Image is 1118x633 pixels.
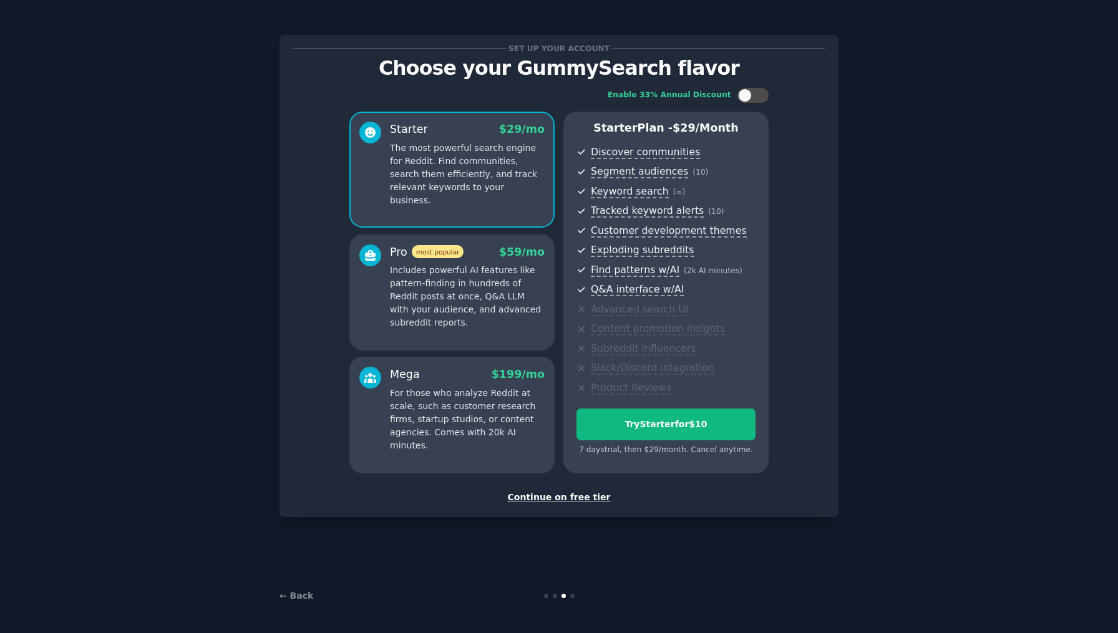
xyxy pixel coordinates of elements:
div: Pro [390,244,464,260]
span: Content promotion insights [591,322,725,336]
span: $ 29 /month [673,122,739,134]
span: Subreddit influencers [591,342,696,355]
button: TryStarterfor$10 [576,408,756,440]
div: Try Starter for $10 [577,418,755,431]
div: Mega [390,367,420,382]
span: Segment audiences [591,165,688,178]
span: Tracked keyword alerts [591,205,704,218]
p: The most powerful search engine for Reddit. Find communities, search them efficiently, and track ... [390,142,545,207]
span: Advanced search UI [591,303,688,316]
div: 7 days trial, then $ 29 /month . Cancel anytime. [576,445,756,456]
span: Exploding subreddits [591,244,694,257]
span: Keyword search [591,185,669,198]
span: most popular [412,245,464,258]
span: ( ∞ ) [673,188,686,196]
div: Continue on free tier [293,491,825,504]
p: Choose your GummySearch flavor [293,57,825,79]
a: ← Back [279,591,313,601]
p: Includes powerful AI features like pattern-finding in hundreds of Reddit posts at once, Q&A LLM w... [390,264,545,329]
span: $ 29 /mo [499,123,545,135]
div: Enable 33% Annual Discount [608,90,731,101]
span: $ 59 /mo [499,246,545,258]
span: ( 10 ) [693,168,708,176]
span: Product Reviews [591,382,671,395]
span: Slack/Discord integration [591,362,714,375]
p: Starter Plan - [576,120,756,136]
span: ( 2k AI minutes ) [684,266,742,275]
span: Set up your account [507,42,612,55]
span: Q&A interface w/AI [591,283,684,296]
div: Starter [390,122,428,137]
span: Customer development themes [591,225,747,238]
span: ( 10 ) [708,207,724,216]
p: For those who analyze Reddit at scale, such as customer research firms, startup studios, or conte... [390,387,545,452]
span: Discover communities [591,146,700,159]
span: $ 199 /mo [492,368,545,380]
span: Find patterns w/AI [591,264,679,277]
